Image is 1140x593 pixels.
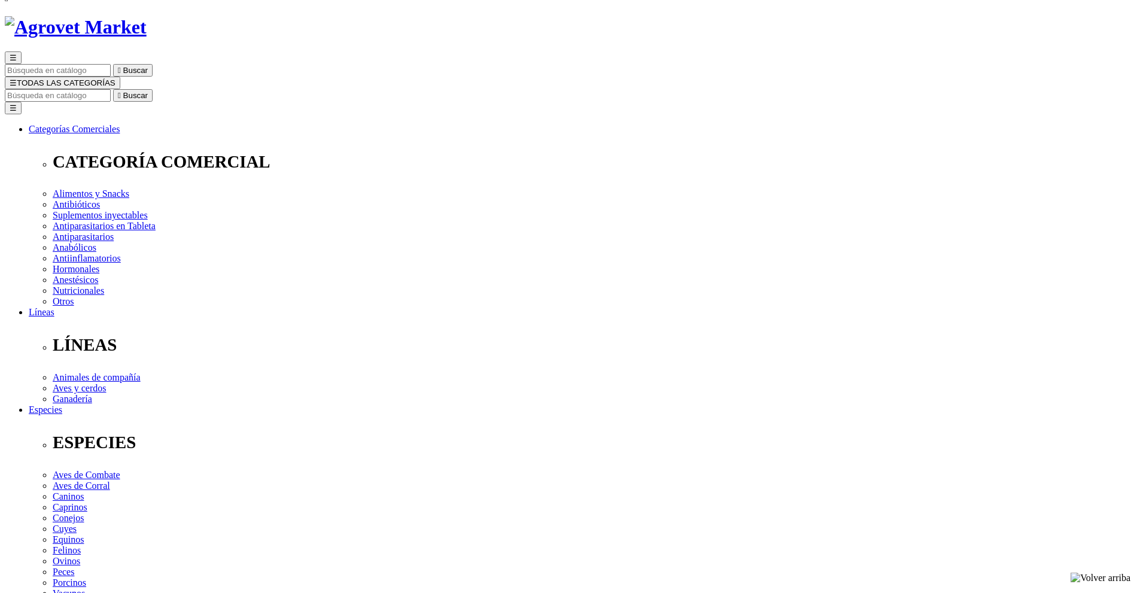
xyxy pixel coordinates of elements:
[53,296,74,306] a: Otros
[53,394,92,404] a: Ganadería
[29,124,120,134] a: Categorías Comerciales
[5,64,111,77] input: Buscar
[53,232,114,242] a: Antiparasitarios
[53,253,121,263] a: Antiinflamatorios
[53,335,1135,355] p: LÍNEAS
[5,102,22,114] button: ☰
[53,188,129,199] a: Alimentos y Snacks
[5,89,111,102] input: Buscar
[113,64,153,77] button:  Buscar
[53,199,100,209] a: Antibióticos
[53,152,1135,172] p: CATEGORÍA COMERCIAL
[1071,573,1130,583] img: Volver arriba
[53,577,86,588] a: Porcinos
[53,285,104,296] a: Nutricionales
[53,372,141,382] a: Animales de compañía
[29,307,54,317] a: Líneas
[53,210,148,220] a: Suplementos inyectables
[123,66,148,75] span: Buscar
[5,16,147,38] img: Agrovet Market
[5,51,22,64] button: ☰
[113,89,153,102] button:  Buscar
[123,91,148,100] span: Buscar
[10,78,17,87] span: ☰
[53,264,99,274] a: Hormonales
[29,405,62,415] a: Especies
[53,433,1135,452] p: ESPECIES
[53,383,106,393] a: Aves y cerdos
[53,275,98,285] a: Anestésicos
[5,77,120,89] button: ☰TODAS LAS CATEGORÍAS
[53,242,96,253] a: Anabólicos
[10,53,17,62] span: ☰
[118,91,121,100] i: 
[118,66,121,75] i: 
[53,221,156,231] a: Antiparasitarios en Tableta
[6,463,206,587] iframe: Brevo live chat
